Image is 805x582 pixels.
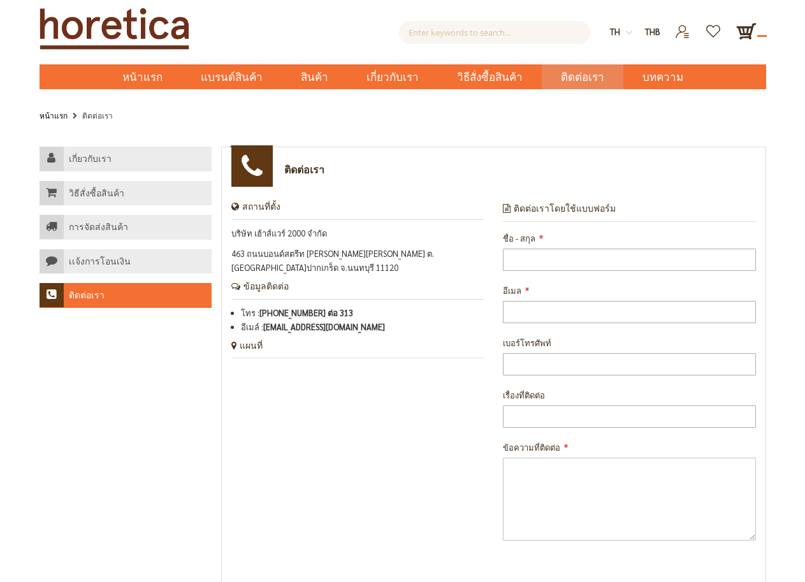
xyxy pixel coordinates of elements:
strong: ติดต่อเรา [82,110,113,120]
a: เข้าสู่ระบบ [667,21,699,32]
li: อีเมล์ : [241,320,484,334]
img: Horetica.com [40,8,189,50]
h4: เเจ้งการโอนเงิน [69,256,131,268]
a: สินค้า [282,64,347,89]
h1: ติดต่อเรา [284,163,324,176]
a: วิธีสั่งซื้อสินค้า [40,181,212,206]
li: โทร : [241,306,484,320]
p: บริษัท เฮ้าส์แวร์ 2000 จำกัด [231,226,484,240]
span: อีเมล [503,285,521,296]
span: เบอร์โทรศัพท์ [503,337,551,348]
a: [EMAIL_ADDRESS][DOMAIN_NAME] [263,321,385,332]
h4: วิธีสั่งซื้อสินค้า [69,188,124,200]
h4: เกี่ยวกับเรา [69,154,112,165]
p: 463 ถนนบอนด์สตรีท [PERSON_NAME][PERSON_NAME] ต.[GEOGRAPHIC_DATA]ปากเกร็ด จ.นนทบุรี 11120 [231,247,484,275]
span: THB [645,26,660,37]
a: ติดต่อเรา [40,283,212,308]
img: dropdown-icon.svg [626,29,632,36]
span: ข้อความที่ติดต่อ [503,442,560,453]
h4: ติดต่อเรา [69,290,105,302]
span: บทความ [642,64,683,91]
a: ติดต่อเรา [542,64,623,89]
span: ติดต่อเรา [561,64,604,91]
a: แบรนด์สินค้า [182,64,282,89]
span: แบรนด์สินค้า [201,64,263,91]
a: หน้าแรก [103,64,182,89]
h4: การจัดส่งสินค้า [69,222,128,233]
a: เกี่ยวกับเรา [347,64,438,89]
a: รายการโปรด [699,21,730,32]
span: เกี่ยวกับเรา [366,64,419,91]
span: หน้าแรก [122,69,163,85]
a: [PHONE_NUMBER] ต่อ 313 [259,307,353,318]
h4: ข้อมูลติดต่อ [231,281,484,300]
span: เรื่องที่ติดต่อ [503,389,545,400]
span: ชื่อ - สกุล [503,233,535,244]
a: เกี่ยวกับเรา [40,147,212,171]
a: บทความ [623,64,702,89]
a: วิธีสั่งซื้อสินค้า [438,64,542,89]
a: เเจ้งการโอนเงิน [40,249,212,274]
h4: ติดต่อเราโดยใช้แบบฟอร์ม [503,203,756,222]
h4: สถานที่ตั้ง [231,201,484,220]
span: วิธีสั่งซื้อสินค้า [457,64,523,91]
span: สินค้า [301,64,328,91]
a: การจัดส่งสินค้า [40,215,212,240]
span: th [610,26,620,37]
h4: แผนที่ [231,340,484,359]
a: หน้าแรก [40,108,68,122]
